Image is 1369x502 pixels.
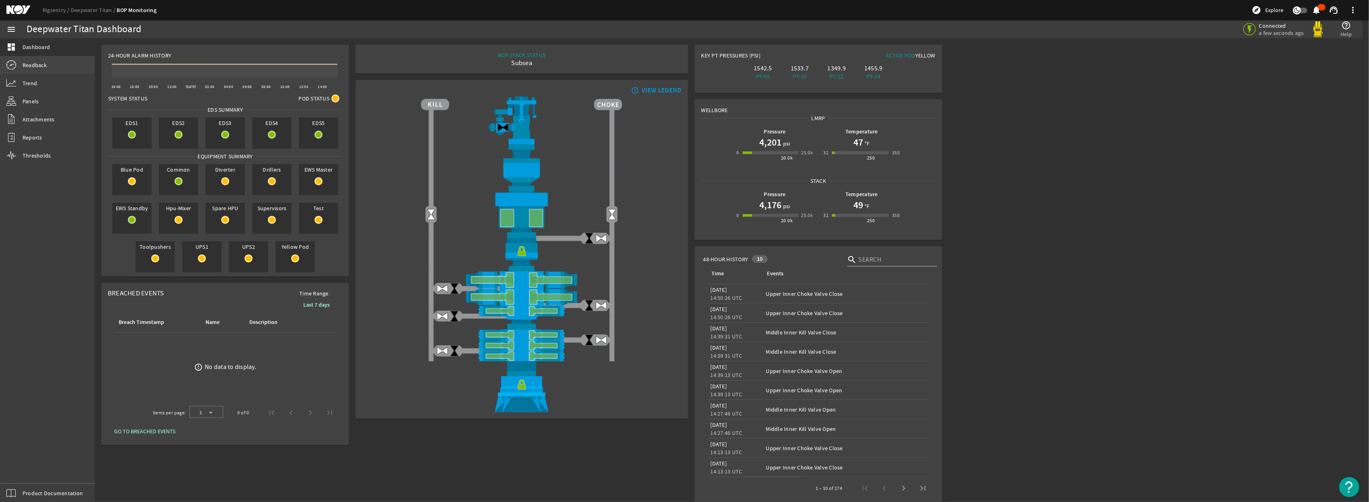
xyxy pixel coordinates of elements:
div: Key PT Pressures (PSI) [701,51,818,63]
span: °F [863,139,870,148]
legacy-datetime-component: 14:39:31 UTC [711,352,742,359]
input: Search [859,255,931,264]
span: Yellow Pod [275,241,315,252]
mat-icon: info_outline [629,87,639,94]
div: 1533.7 [783,64,817,72]
a: Deepwater Titan [71,6,117,14]
mat-icon: explore [1252,5,1261,15]
span: °F [863,202,870,210]
legacy-datetime-component: 14:39:13 UTC [711,391,742,398]
span: a few seconds ago [1259,29,1304,37]
span: Trend [23,79,37,87]
span: Equipment Summary [195,152,255,160]
text: 10:00 [280,84,290,89]
img: ValveOpen.png [436,310,448,322]
img: Valve2Open.png [425,208,437,220]
div: Deepwater Titan Dashboard [27,25,141,33]
span: 24-Hour Alarm History [108,51,171,59]
div: Wellbore [695,100,942,114]
div: Description [248,318,302,327]
div: 350 [892,211,900,219]
legacy-datetime-component: 14:27:46 UTC [711,429,742,436]
legacy-datetime-component: 14:13:13 UTC [711,468,742,475]
b: Temperature [845,191,878,198]
div: 1349.9 [820,64,854,72]
span: UPS1 [182,241,222,252]
i: search [847,255,857,264]
a: Rigsentry [43,6,71,14]
legacy-datetime-component: [DATE] [711,286,727,293]
img: PipeRamOpen.png [421,330,622,340]
text: 14:00 [318,84,327,89]
div: Breach Timestamp [117,318,195,327]
img: RiserAdapter.png [421,96,622,144]
h1: 4,176 [759,199,781,211]
img: ShearRamOpen.png [421,271,622,288]
span: 48-Hour History [703,255,748,263]
mat-icon: notifications [1312,5,1322,15]
button: Open Resource Center [1339,477,1359,497]
div: 1455.9 [857,64,890,72]
legacy-datetime-component: [DATE] [711,441,727,448]
img: ValveOpen.png [595,334,607,346]
span: UPS2 [229,241,268,252]
div: 10 [752,255,768,263]
b: Pressure [764,128,786,135]
img: ValveClose.png [583,232,595,244]
legacy-datetime-component: [DATE] [711,305,727,313]
div: Items per page: [153,409,186,417]
span: Toolpushers [136,241,175,252]
text: 06:00 [243,84,252,89]
img: ValveOpen.png [436,283,448,295]
button: Explore [1248,4,1287,16]
b: Pressure [764,191,786,198]
div: 0 of 0 [238,409,249,417]
div: Subsea [498,59,545,67]
div: BOP STACK STATUS [498,51,545,59]
b: Last 7 days [303,301,330,309]
span: EWS Master [299,164,338,175]
img: ShearRamOpen.png [421,289,622,305]
img: Valve2Open.png [606,208,618,220]
div: 1542.5 [746,64,780,72]
div: 0 [737,211,739,219]
span: psi [781,139,790,148]
mat-icon: help_outline [1342,20,1351,30]
img: ValveOpen.png [436,345,448,357]
h1: 4,201 [759,136,781,149]
span: Attachments [23,115,55,123]
span: Active Pod [886,52,916,59]
div: 350 [892,149,900,157]
legacy-datetime-component: [DATE] [711,460,727,467]
img: FlexJoint.png [421,144,622,191]
div: Name [206,318,220,327]
text: 04:00 [224,84,233,89]
div: Upper Inner Choke Valve Close [766,463,926,471]
span: Spare HPU [206,203,245,214]
text: 08:00 [261,84,271,89]
img: ValveClose.png [448,345,460,357]
span: EWS Standby [112,203,152,214]
span: Product Documentation [23,489,83,497]
div: VIEW LEGEND [642,86,682,94]
span: EDS SUMMARY [205,106,246,114]
div: Breach Timestamp [119,318,164,327]
button: GO TO BREACHED EVENTS [108,424,182,438]
div: PT-12 [820,72,854,80]
img: PipeRamOpen.png [421,305,622,316]
span: Readback [23,61,47,69]
legacy-datetime-component: 14:39:31 UTC [711,333,742,340]
span: EDS3 [206,117,245,129]
span: LMRP [809,114,828,122]
legacy-datetime-component: 14:13:13 UTC [711,449,742,456]
div: Events [767,269,784,278]
text: 22:00 [167,84,177,89]
span: Explore [1265,6,1283,14]
span: EDS1 [112,117,152,129]
span: Time Range: [293,289,336,297]
div: Description [249,318,277,327]
legacy-datetime-component: 14:50:26 UTC [711,294,742,301]
div: 0 [737,149,739,157]
span: Breached Events [108,289,164,297]
div: Upper Inner Choke Valve Close [766,290,926,298]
